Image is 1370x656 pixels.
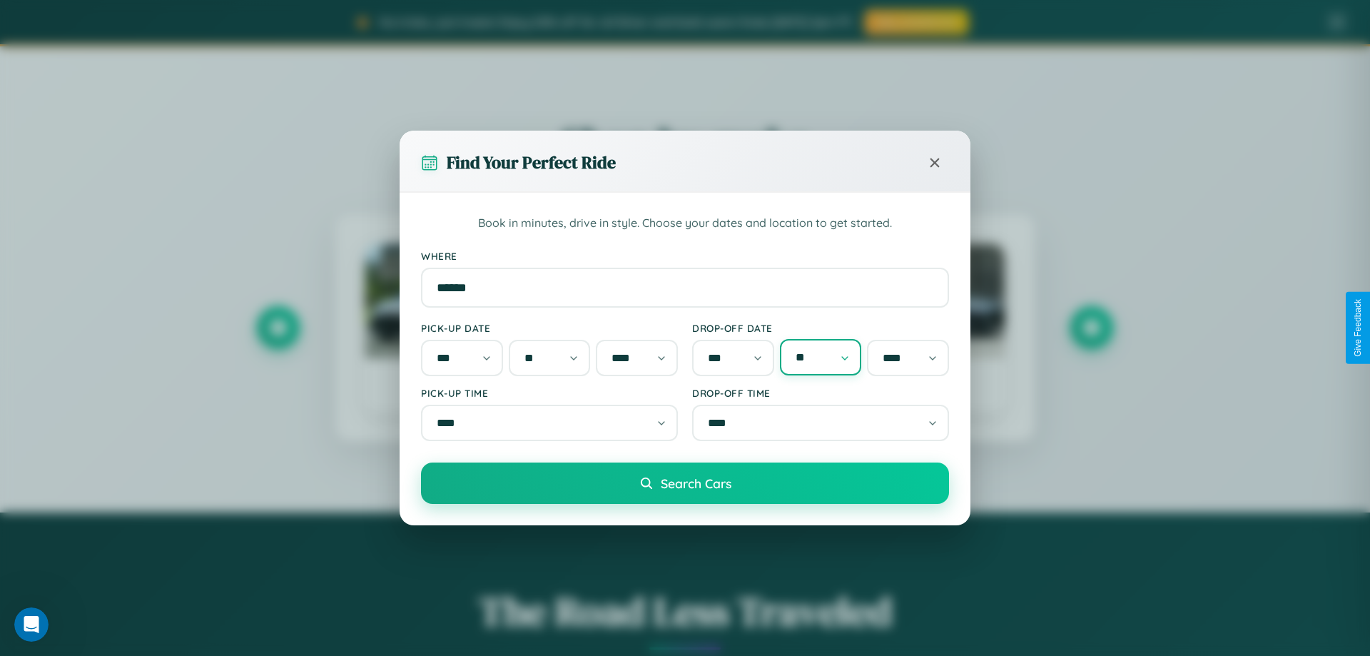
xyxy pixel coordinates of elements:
label: Pick-up Time [421,387,678,399]
button: Search Cars [421,463,949,504]
label: Drop-off Date [692,322,949,334]
label: Drop-off Time [692,387,949,399]
span: Search Cars [661,475,731,491]
label: Where [421,250,949,262]
p: Book in minutes, drive in style. Choose your dates and location to get started. [421,214,949,233]
h3: Find Your Perfect Ride [447,151,616,174]
label: Pick-up Date [421,322,678,334]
